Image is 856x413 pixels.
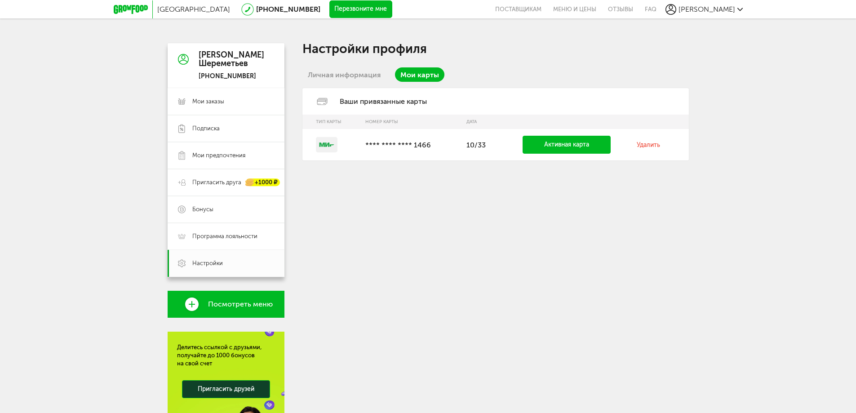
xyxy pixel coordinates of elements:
span: Бонусы [192,205,213,213]
a: Посмотреть меню [168,291,284,318]
a: Личная информация [302,67,386,82]
span: Программа лояльности [192,232,257,240]
div: [PERSON_NAME] Шереметьев [199,51,264,69]
th: Тип карты [302,115,361,129]
a: Мои карты [395,67,444,82]
td: 10/33 [462,129,501,160]
span: Посмотреть меню [208,300,273,308]
a: Настройки [168,250,284,277]
a: Мои предпочтения [168,142,284,169]
a: Активная карта [523,136,611,154]
a: Подписка [168,115,284,142]
a: Программа лояльности [168,223,284,250]
div: [PHONE_NUMBER] [199,72,264,80]
button: Перезвоните мне [329,0,392,18]
div: +1000 ₽ [246,179,280,187]
div: Делитесь ссылкой с друзьями, получайте до 1000 бонусов на свой счет [177,343,275,368]
span: [PERSON_NAME] [679,5,735,13]
a: [PHONE_NUMBER] [256,5,320,13]
a: Бонусы [168,196,284,223]
span: Подписка [192,124,220,133]
span: [GEOGRAPHIC_DATA] [157,5,230,13]
a: Пригласить друзей [182,380,270,398]
a: Пригласить друга +1000 ₽ [168,169,284,196]
th: Дата [462,115,501,129]
th: Номер карты [361,115,462,129]
span: Мои предпочтения [192,151,245,160]
span: Мои заказы [192,98,224,106]
div: Ваши привязанные карты [302,88,689,115]
span: Пригласить друга [192,178,241,187]
a: Мои заказы [168,88,284,115]
a: Удалить [637,141,660,149]
span: Настройки [192,259,223,267]
h1: Настройки профиля [302,43,689,55]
